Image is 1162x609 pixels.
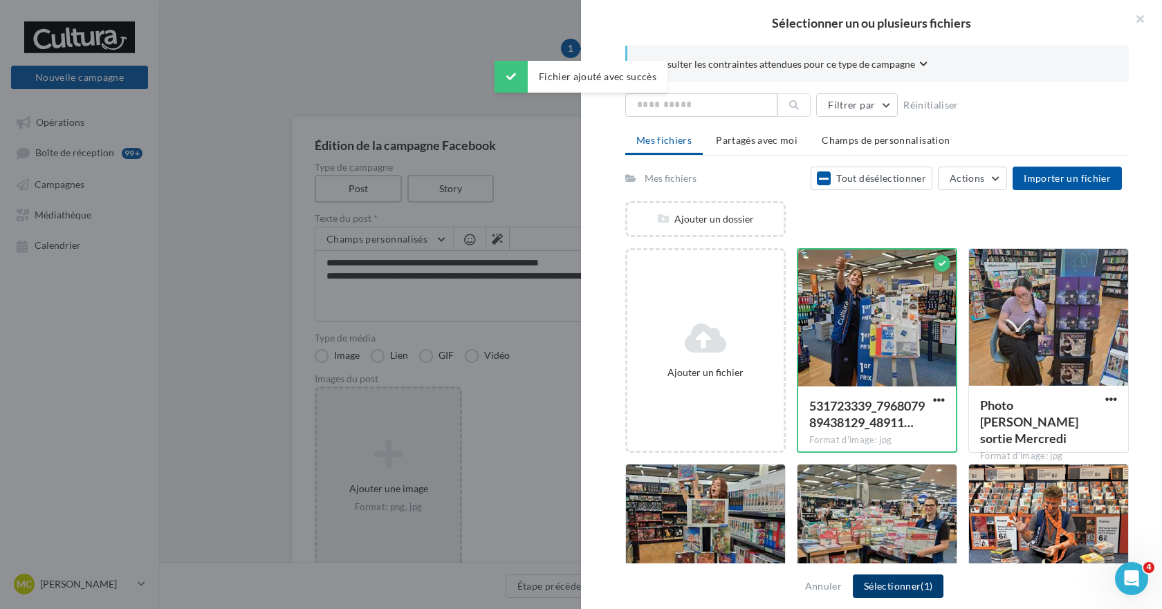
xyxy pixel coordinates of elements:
span: Mes fichiers [636,134,692,146]
span: Photo Fanny sortie Mercredi [980,397,1078,446]
span: Actions [950,172,984,184]
span: (1) [921,580,932,592]
span: Partagés avec moi [716,134,797,146]
span: 4 [1143,562,1154,573]
button: Annuler [800,578,847,594]
div: Mes fichiers [645,171,697,185]
button: Filtrer par [816,93,898,117]
button: Consulter les contraintes attendues pour ce type de campagne [649,57,928,74]
span: Champs de personnalisation [822,134,950,146]
button: Tout désélectionner [811,167,932,190]
button: Réinitialiser [898,97,964,113]
h2: Sélectionner un ou plusieurs fichiers [603,17,1140,29]
div: Ajouter un dossier [627,212,784,226]
button: Sélectionner(1) [853,574,943,598]
div: Format d'image: jpg [980,450,1117,462]
button: Importer un fichier [1013,167,1122,190]
div: Ajouter un fichier [633,366,778,380]
span: 531723339_796807989438129_4891170426234557311_n [809,398,925,430]
span: Importer un fichier [1024,172,1111,184]
iframe: Intercom live chat [1115,562,1148,595]
span: Consulter les contraintes attendues pour ce type de campagne [649,57,915,71]
div: Format d'image: jpg [809,434,945,447]
button: Actions [938,167,1007,190]
div: Fichier ajouté avec succès [495,61,667,93]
